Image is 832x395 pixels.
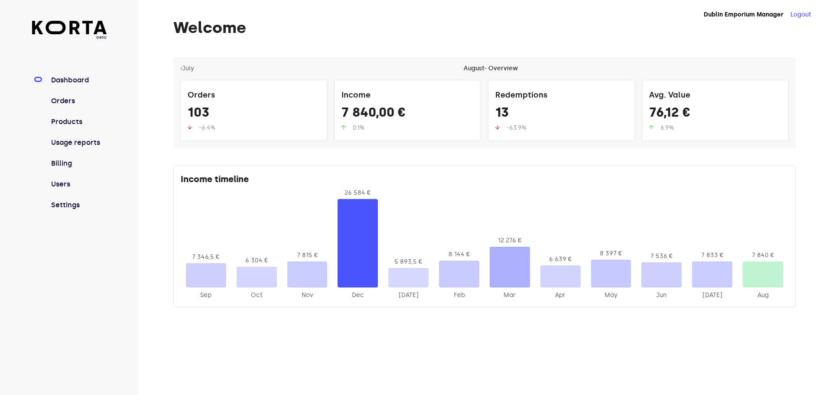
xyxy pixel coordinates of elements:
div: 7 346,5 € [186,253,226,261]
span: 6.9% [660,124,674,131]
div: Income timeline [181,173,788,189]
img: up [495,125,500,130]
div: 26 584 € [338,189,378,197]
img: up [188,125,192,130]
span: 0.1% [353,124,364,131]
div: 7 536 € [641,252,682,261]
div: 2025-Aug [743,291,783,300]
span: beta [32,34,107,40]
div: 2024-Sep [186,291,226,300]
div: 8 144 € [439,250,479,259]
div: 12 276 € [490,236,530,245]
div: 7 840 € [743,251,783,260]
img: up [649,125,653,130]
div: Income [341,87,474,104]
a: Products [49,117,107,127]
a: Orders [49,96,107,106]
div: 2025-Jan [388,291,429,300]
div: 6 639 € [540,255,581,264]
div: 2025-Mar [490,291,530,300]
div: 6 304 € [237,256,277,265]
div: 5 893,5 € [388,258,429,266]
div: 103 [188,104,320,124]
div: 2024-Nov [287,291,328,300]
button: ‹July [180,64,194,73]
a: Users [49,179,107,189]
a: beta [32,21,107,40]
div: 13 [495,104,627,124]
div: Avg. Value [649,87,781,104]
div: 2025-Jun [641,291,682,300]
div: 7 833 € [692,251,732,260]
div: 2025-Jul [692,291,732,300]
a: Usage reports [49,137,107,148]
a: Settings [49,200,107,210]
div: 76,12 € [649,104,781,124]
img: up [341,125,346,130]
div: 8 397 € [591,249,631,258]
a: Billing [49,158,107,169]
h1: Welcome [173,19,796,36]
div: August - Overview [464,64,518,73]
div: 2025-Apr [540,291,581,300]
strong: Dublin Emporium Manager [704,11,783,18]
div: 2024-Oct [237,291,277,300]
div: 2025-Feb [439,291,479,300]
div: Redemptions [495,87,627,104]
a: Dashboard [49,75,107,85]
span: -6.4% [199,124,215,131]
img: Korta [32,21,107,34]
button: Logout [790,10,811,19]
div: Orders [188,87,320,104]
div: 7 840,00 € [341,104,474,124]
div: 2025-May [591,291,631,300]
span: -63.9% [507,124,526,131]
div: 2024-Dec [338,291,378,300]
div: 7 815 € [287,251,328,260]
